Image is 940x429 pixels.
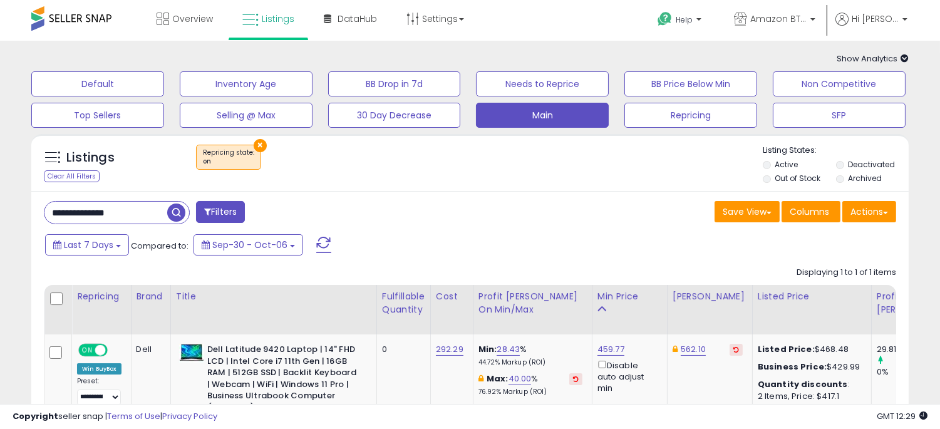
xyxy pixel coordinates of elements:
span: Overview [172,13,213,25]
i: Get Help [657,11,673,27]
p: 44.72% Markup (ROI) [478,358,582,367]
div: Displaying 1 to 1 of 1 items [797,267,896,279]
span: Show Analytics [837,53,909,65]
a: 459.77 [597,343,624,356]
div: Min Price [597,290,662,303]
div: % [478,344,582,367]
button: Filters [196,201,245,223]
span: DataHub [338,13,377,25]
div: on [203,157,254,166]
button: Selling @ Max [180,103,312,128]
span: OFF [106,345,126,356]
b: Listed Price: [758,343,815,355]
div: Cost [436,290,468,303]
div: Disable auto adjust min [597,358,658,394]
div: Title [176,290,371,303]
span: Repricing state : [203,148,254,167]
div: [PERSON_NAME] [673,290,747,303]
div: Dell [137,344,161,355]
div: $468.48 [758,344,862,355]
b: Dell Latitude 9420 Laptop | 14" FHD LCD | Intel Core i7 11th Gen | 16GB RAM | 512GB SSD | Backlit... [207,344,359,416]
strong: Copyright [13,410,58,422]
div: Preset: [77,377,121,405]
span: Help [676,14,693,25]
div: : [758,379,862,390]
img: 414B8QEQueL._SL40_.jpg [179,344,204,363]
a: Privacy Policy [162,410,217,422]
a: Help [648,2,714,41]
button: 30 Day Decrease [328,103,461,128]
div: Win BuyBox [77,363,121,375]
button: Non Competitive [773,71,906,96]
button: Needs to Reprice [476,71,609,96]
div: % [478,373,582,396]
b: Quantity discounts [758,378,848,390]
span: ON [80,345,95,356]
b: Max: [487,373,509,385]
div: Fulfillable Quantity [382,290,425,316]
a: Terms of Use [107,410,160,422]
div: 0 [382,344,421,355]
div: 2 Items, Price: $417.1 [758,391,862,402]
button: Repricing [624,103,757,128]
button: Last 7 Days [45,234,129,256]
span: Columns [790,205,829,218]
button: BB Drop in 7d [328,71,461,96]
p: Listing States: [763,145,909,157]
span: Last 7 Days [64,239,113,251]
button: Inventory Age [180,71,312,96]
div: Listed Price [758,290,866,303]
span: Compared to: [131,240,189,252]
button: Default [31,71,164,96]
div: Profit [PERSON_NAME] on Min/Max [478,290,587,316]
button: SFP [773,103,906,128]
button: Actions [842,201,896,222]
span: Sep-30 - Oct-06 [212,239,287,251]
button: BB Price Below Min [624,71,757,96]
th: The percentage added to the cost of goods (COGS) that forms the calculator for Min & Max prices. [473,285,592,334]
button: Main [476,103,609,128]
div: Clear All Filters [44,170,100,182]
div: seller snap | | [13,411,217,423]
b: Min: [478,343,497,355]
a: 562.10 [681,343,706,356]
button: Columns [782,201,840,222]
p: 76.92% Markup (ROI) [478,388,582,396]
span: Listings [262,13,294,25]
button: Save View [715,201,780,222]
a: 40.00 [509,373,532,385]
span: Hi [PERSON_NAME] [852,13,899,25]
div: $429.99 [758,361,862,373]
span: 2025-10-14 12:29 GMT [877,410,927,422]
label: Archived [848,173,882,183]
b: Business Price: [758,361,827,373]
span: Amazon BTG [750,13,807,25]
a: Hi [PERSON_NAME] [835,13,907,41]
button: Top Sellers [31,103,164,128]
h5: Listings [66,149,115,167]
button: × [254,139,267,152]
div: Repricing [77,290,126,303]
a: 28.43 [497,343,520,356]
a: 292.29 [436,343,463,356]
label: Active [775,159,798,170]
button: Sep-30 - Oct-06 [194,234,303,256]
label: Out of Stock [775,173,820,183]
div: Brand [137,290,165,303]
label: Deactivated [848,159,895,170]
